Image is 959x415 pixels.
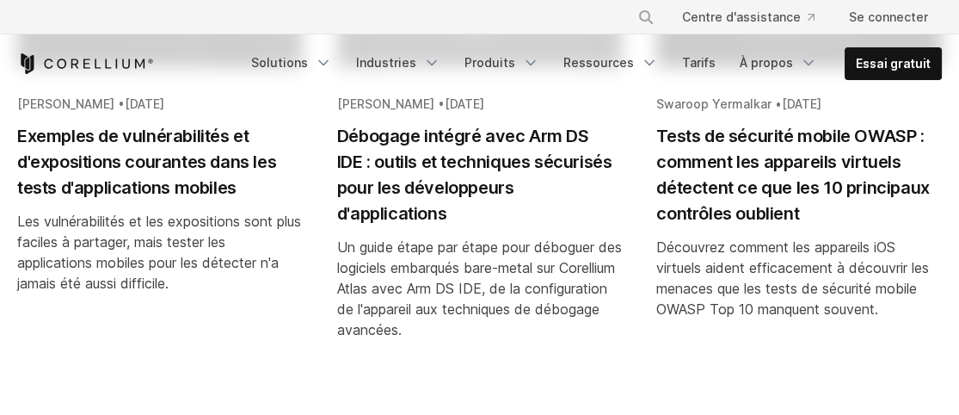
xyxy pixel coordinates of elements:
a: Corellium Accueil [17,53,154,74]
font: Tarifs [682,55,716,70]
font: [DATE] [125,96,164,111]
font: À propos [740,55,793,70]
font: Produits [464,55,515,70]
font: [PERSON_NAME] • [337,96,445,111]
font: Tests de sécurité mobile OWASP : comment les appareils virtuels détectent ce que les 10 principau... [656,126,929,224]
font: Exemples de vulnérabilités et d'expositions courantes dans les tests d'applications mobiles [17,126,276,198]
font: [DATE] [782,96,821,111]
font: Ressources [563,55,634,70]
font: Débogage intégré avec Arm DS IDE : outils et techniques sécurisés pour les développeurs d'applica... [337,126,612,224]
div: Menu de navigation [617,2,942,33]
font: Swaroop Yermalkar • [656,96,782,111]
div: Menu de navigation [241,47,942,80]
font: Les vulnérabilités et les expositions sont plus faciles à partager, mais tester les applications ... [17,213,301,292]
font: Un guide étape par étape pour déboguer des logiciels embarqués bare-metal sur Corellium Atlas ave... [337,238,622,338]
font: Découvrez comment les appareils iOS virtuels aident efficacement à découvrir les menaces que les ... [656,238,929,318]
button: Recherche [630,2,661,33]
font: Essai gratuit [856,56,931,71]
font: [DATE] [445,96,484,111]
font: Centre d'assistance [682,9,801,24]
font: Solutions [251,55,308,70]
font: Se connecter [849,9,928,24]
font: [PERSON_NAME] • [17,96,125,111]
font: Industries [356,55,416,70]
